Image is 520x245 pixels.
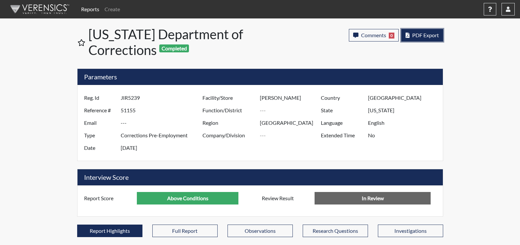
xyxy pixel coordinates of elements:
[316,104,368,117] label: State
[121,142,204,154] input: ---
[257,192,315,204] label: Review Result
[198,129,260,142] label: Company/Division
[316,92,368,104] label: Country
[79,129,121,142] label: Type
[121,92,204,104] input: ---
[303,225,368,237] button: Research Questions
[79,142,121,154] label: Date
[198,117,260,129] label: Region
[198,92,260,104] label: Facility/Store
[260,129,322,142] input: ---
[121,129,204,142] input: ---
[316,129,368,142] label: Extended Time
[378,225,443,237] button: Investigations
[368,117,441,129] input: ---
[412,32,439,38] span: PDF Export
[368,129,441,142] input: ---
[79,192,137,204] label: Report Score
[316,117,368,129] label: Language
[260,104,322,117] input: ---
[198,104,260,117] label: Function/District
[228,225,293,237] button: Observations
[137,192,238,204] input: ---
[79,92,121,104] label: Reg. Id
[361,32,386,38] span: Comments
[77,69,443,85] h5: Parameters
[121,104,204,117] input: ---
[368,104,441,117] input: ---
[389,33,394,39] span: 0
[102,3,123,16] a: Create
[79,117,121,129] label: Email
[121,117,204,129] input: ---
[79,104,121,117] label: Reference #
[78,3,102,16] a: Reports
[260,92,322,104] input: ---
[368,92,441,104] input: ---
[88,26,261,58] h1: [US_STATE] Department of Corrections
[77,169,443,185] h5: Interview Score
[77,225,142,237] button: Report Highlights
[260,117,322,129] input: ---
[401,29,443,41] button: PDF Export
[159,44,189,52] span: Completed
[349,29,399,41] button: Comments0
[315,192,431,204] input: No Decision
[152,225,218,237] button: Full Report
